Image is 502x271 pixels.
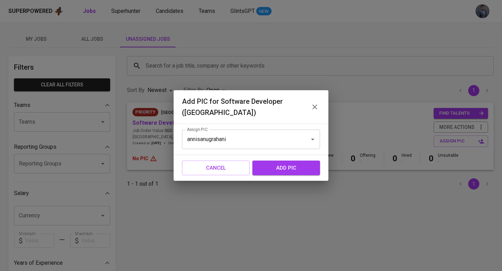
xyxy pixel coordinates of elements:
h6: Add PIC for Software Developer ([GEOGRAPHIC_DATA]) [182,96,304,118]
button: Open [308,134,318,144]
button: Cancel [182,161,250,175]
span: add pic [260,163,312,172]
span: Cancel [190,163,242,172]
button: add pic [252,161,320,175]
